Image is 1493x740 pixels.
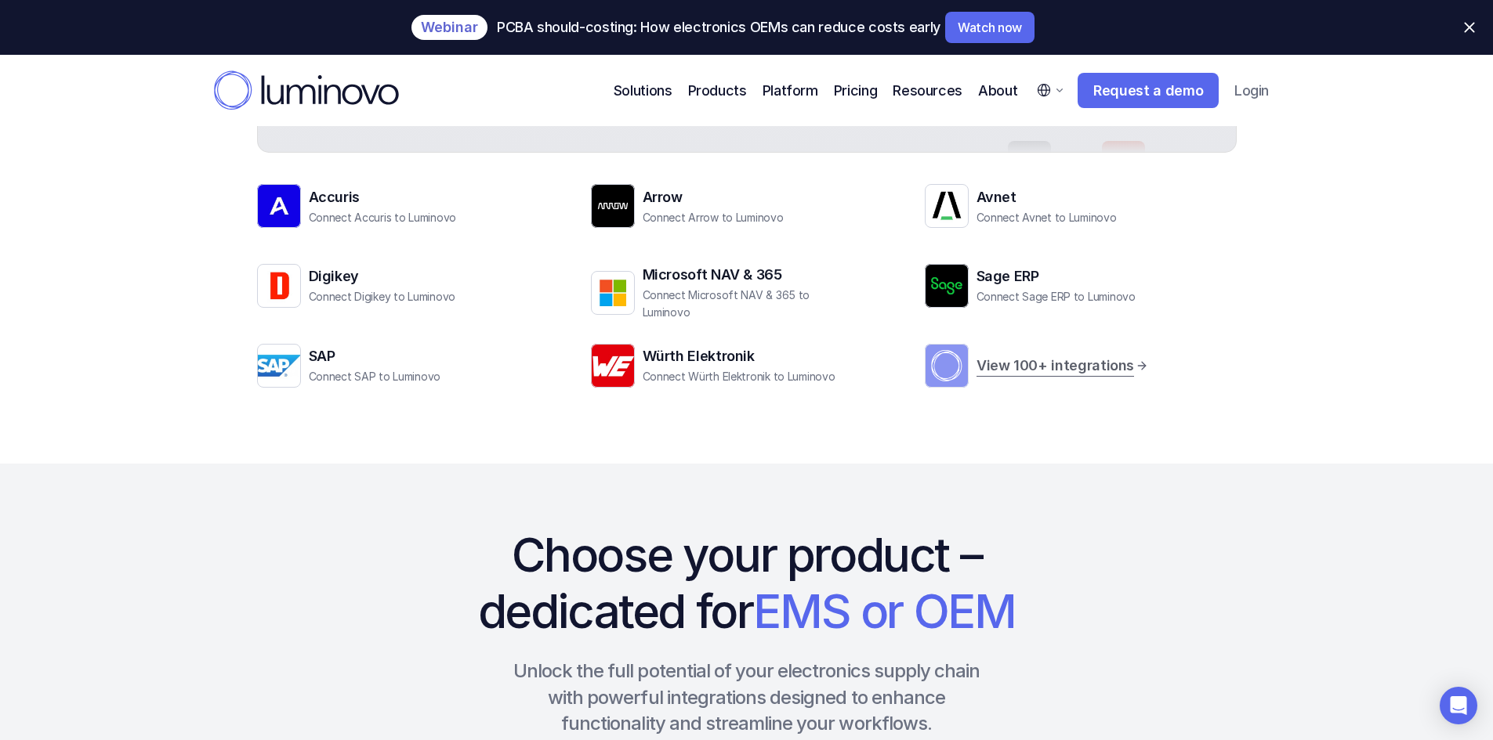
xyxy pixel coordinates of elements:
p: Products [688,80,747,101]
p: Solutions [614,80,672,101]
a: Login [1223,74,1279,107]
p: Request a demo [1093,82,1203,99]
p: About [978,80,1017,101]
a: Watch now [945,12,1035,43]
a: Request a demo [1078,73,1219,109]
p: Webinar [421,21,478,34]
p: PCBA should-costing: How electronics OEMs can reduce costs early [497,20,940,35]
a: Pricing [834,80,877,101]
p: Watch now [958,21,1022,34]
p: Resources [893,80,962,101]
p: Login [1234,82,1268,99]
div: Open Intercom Messenger [1440,687,1477,724]
p: Platform [763,80,818,101]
